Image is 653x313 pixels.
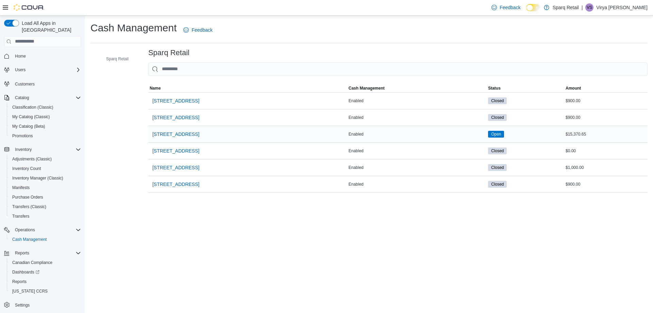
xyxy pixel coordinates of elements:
span: Feedback [191,27,212,33]
button: Canadian Compliance [7,258,84,267]
span: Load All Apps in [GEOGRAPHIC_DATA] [19,20,81,33]
a: Canadian Compliance [10,259,55,267]
span: Closed [491,181,504,187]
span: [STREET_ADDRESS] [152,147,199,154]
span: Inventory Count [10,165,81,173]
span: Open [488,131,504,138]
h3: Sparq Retail [148,49,189,57]
div: Enabled [347,180,487,188]
button: Transfers [7,212,84,221]
button: Sparq Retail [97,55,131,63]
span: [STREET_ADDRESS] [152,181,199,188]
span: Inventory [15,147,32,152]
button: [STREET_ADDRESS] [150,94,202,108]
span: VS [587,3,592,12]
button: [STREET_ADDRESS] [150,177,202,191]
a: Home [12,52,29,60]
button: Catalog [1,93,84,103]
span: Manifests [12,185,30,190]
span: Promotions [10,132,81,140]
span: Dark Mode [526,11,526,12]
span: Cash Management [12,237,47,242]
button: [STREET_ADDRESS] [150,161,202,174]
span: My Catalog (Beta) [12,124,45,129]
div: $0.00 [564,147,648,155]
a: Dashboards [10,268,42,276]
p: Sparq Retail [553,3,579,12]
button: Cash Management [7,235,84,244]
span: Classification (Classic) [12,105,53,110]
input: Dark Mode [526,4,540,11]
a: Reports [10,278,29,286]
button: [STREET_ADDRESS] [150,111,202,124]
span: Manifests [10,184,81,192]
a: My Catalog (Beta) [10,122,48,130]
span: Closed [491,148,504,154]
span: Canadian Compliance [12,260,52,265]
div: $15,370.65 [564,130,648,138]
span: Cash Management [10,235,81,244]
a: Adjustments (Classic) [10,155,54,163]
button: Name [148,84,347,92]
button: Users [12,66,28,74]
div: Virya Shields [585,3,593,12]
span: [US_STATE] CCRS [12,288,48,294]
button: My Catalog (Classic) [7,112,84,122]
button: Reports [12,249,32,257]
span: Inventory Manager (Classic) [12,175,63,181]
span: Reports [15,250,29,256]
span: Cash Management [349,85,385,91]
p: | [582,3,583,12]
a: Classification (Classic) [10,103,56,111]
span: Inventory [12,145,81,154]
span: Name [150,85,161,91]
span: Closed [488,114,507,121]
span: Feedback [500,4,520,11]
span: Closed [488,164,507,171]
span: [STREET_ADDRESS] [152,164,199,171]
span: Home [15,53,26,59]
span: My Catalog (Classic) [10,113,81,121]
button: Inventory Manager (Classic) [7,173,84,183]
button: Users [1,65,84,75]
span: Purchase Orders [12,194,43,200]
span: Operations [12,226,81,234]
span: Reports [10,278,81,286]
span: Promotions [12,133,33,139]
span: Reports [12,279,27,284]
span: Sparq Retail [106,56,129,62]
span: Closed [488,181,507,188]
span: Closed [488,97,507,104]
button: Manifests [7,183,84,192]
button: Inventory Count [7,164,84,173]
button: [STREET_ADDRESS] [150,144,202,158]
span: Classification (Classic) [10,103,81,111]
span: Dashboards [10,268,81,276]
span: Settings [15,302,30,308]
button: Adjustments (Classic) [7,154,84,164]
a: My Catalog (Classic) [10,113,53,121]
span: [STREET_ADDRESS] [152,97,199,104]
button: Operations [12,226,38,234]
div: $900.00 [564,180,648,188]
span: Closed [491,98,504,104]
span: Adjustments (Classic) [10,155,81,163]
button: Inventory [12,145,34,154]
span: Reports [12,249,81,257]
div: Enabled [347,97,487,105]
a: Purchase Orders [10,193,46,201]
h1: Cash Management [90,21,177,35]
button: Classification (Classic) [7,103,84,112]
input: This is a search bar. As you type, the results lower in the page will automatically filter. [148,62,648,76]
span: Closed [491,114,504,121]
span: Transfers [10,212,81,220]
a: Inventory Manager (Classic) [10,174,66,182]
button: [STREET_ADDRESS] [150,127,202,141]
p: Virya [PERSON_NAME] [596,3,648,12]
button: Promotions [7,131,84,141]
a: Dashboards [7,267,84,277]
span: Open [491,131,501,137]
button: Purchase Orders [7,192,84,202]
a: [US_STATE] CCRS [10,287,50,295]
span: My Catalog (Beta) [10,122,81,130]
